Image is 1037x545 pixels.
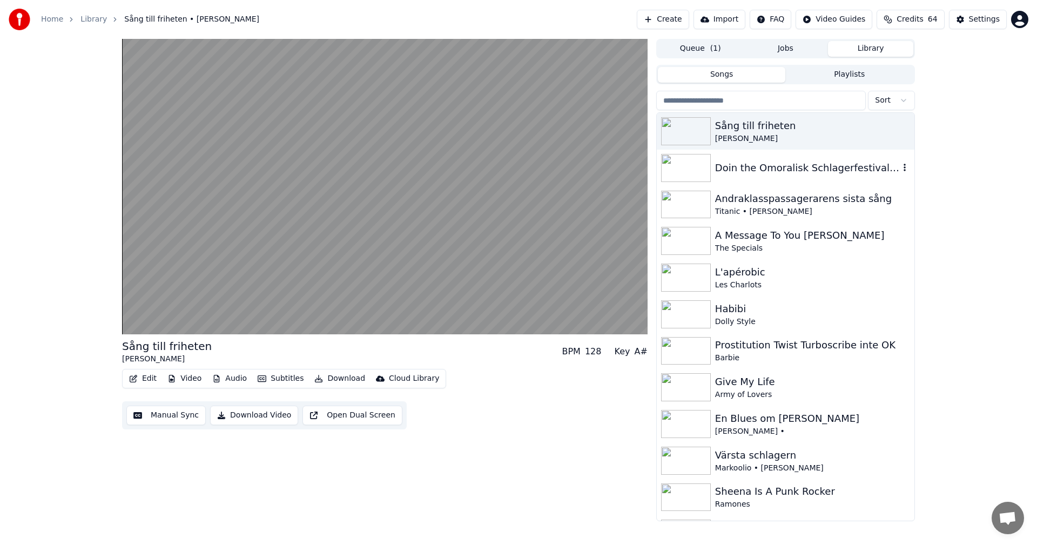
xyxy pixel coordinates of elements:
div: En Blues om [PERSON_NAME] [715,411,910,426]
div: Titanic • [PERSON_NAME] [715,206,910,217]
div: L'apérobic [715,265,910,280]
div: [PERSON_NAME] [715,133,910,144]
button: Audio [208,371,251,386]
div: [PERSON_NAME] [122,354,212,365]
button: Playlists [785,67,913,83]
div: Värsta schlagern [715,448,910,463]
div: Sång till friheten [122,339,212,354]
div: Settings [969,14,1000,25]
div: Dolly Style [715,317,910,327]
div: Öppna chatt [992,502,1024,534]
span: Sort [875,95,891,106]
button: Subtitles [253,371,308,386]
div: Sång till friheten [715,118,910,133]
span: Credits [897,14,923,25]
button: Video Guides [796,10,872,29]
a: Home [41,14,63,25]
button: Manual Sync [126,406,206,425]
button: Queue [658,41,743,57]
button: Open Dual Screen [302,406,402,425]
button: Edit [125,371,161,386]
div: 128 [585,345,602,358]
div: A# [634,345,647,358]
div: Sheena Is A Punk Rocker [715,484,910,499]
span: Sång till friheten • [PERSON_NAME] [124,14,259,25]
div: Army of Lovers [715,389,910,400]
img: youka [9,9,30,30]
div: Barbie [715,353,910,364]
div: A Message To You [PERSON_NAME] [715,228,910,243]
div: Ramones [715,499,910,510]
a: Library [80,14,107,25]
div: Give My Life [715,374,910,389]
div: Cloud Library [389,373,439,384]
div: Habibi [715,301,910,317]
div: The Specials [715,243,910,254]
button: Library [828,41,913,57]
button: Credits64 [877,10,944,29]
div: Key [614,345,630,358]
button: Import [693,10,745,29]
button: Settings [949,10,1007,29]
div: BPM [562,345,580,358]
button: Download [310,371,369,386]
button: Songs [658,67,786,83]
span: ( 1 ) [710,43,721,54]
button: Download Video [210,406,298,425]
div: Doin the Omoralisk Schlagerfestivalblues [715,160,899,176]
button: Jobs [743,41,829,57]
div: Les Charlots [715,280,910,291]
div: Andraklasspassagerarens sista sång [715,191,910,206]
div: Markoolio • [PERSON_NAME] [715,463,910,474]
div: Prostitution Twist Turboscribe inte OK [715,338,910,353]
div: [PERSON_NAME] • [715,426,910,437]
span: 64 [928,14,938,25]
nav: breadcrumb [41,14,259,25]
button: FAQ [750,10,791,29]
button: Video [163,371,206,386]
button: Create [637,10,689,29]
